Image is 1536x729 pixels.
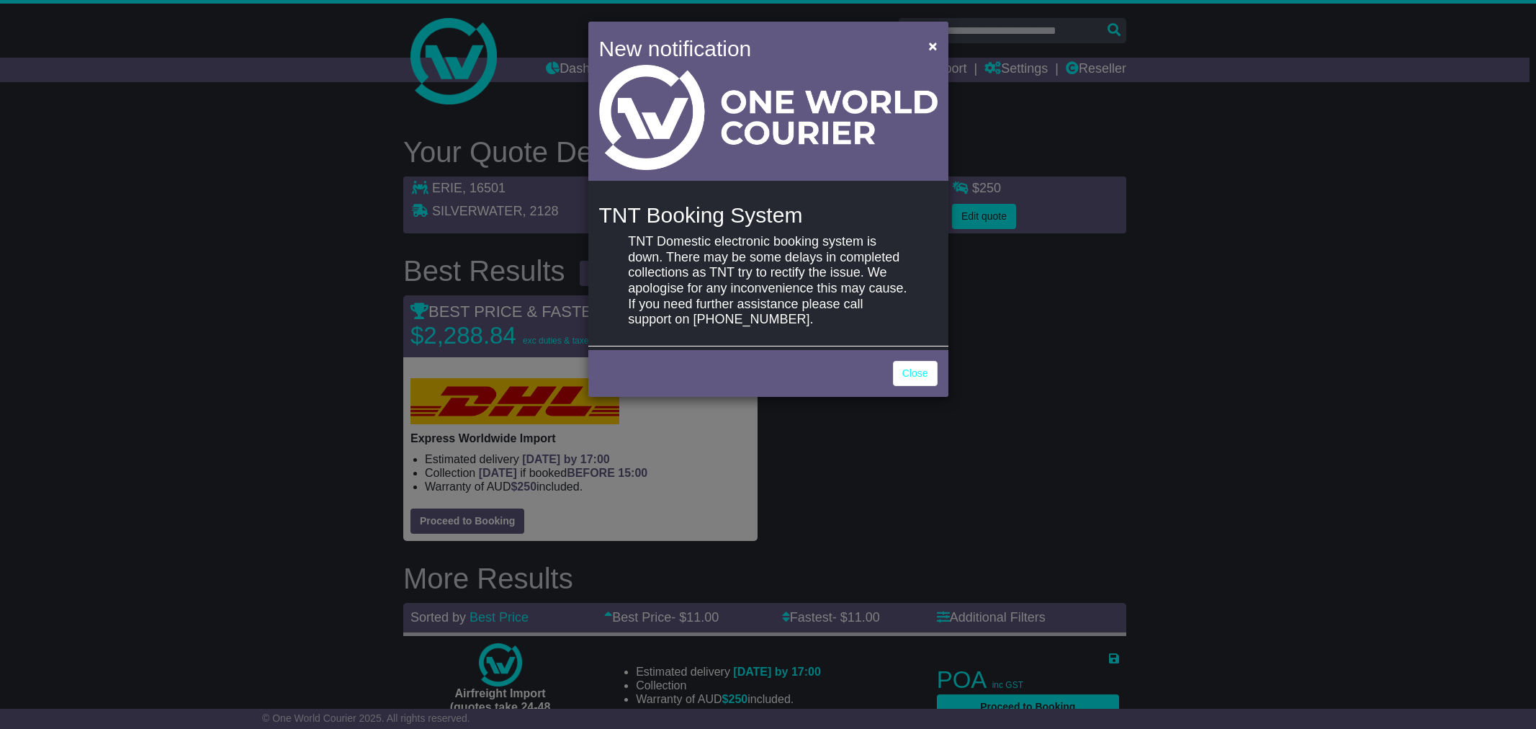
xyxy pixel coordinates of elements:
h4: TNT Booking System [599,203,938,227]
span: × [928,37,937,54]
button: Close [921,31,944,61]
h4: New notification [599,32,908,65]
a: Close [893,361,938,386]
p: TNT Domestic electronic booking system is down. There may be some delays in completed collections... [628,234,907,328]
img: Light [599,65,938,170]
